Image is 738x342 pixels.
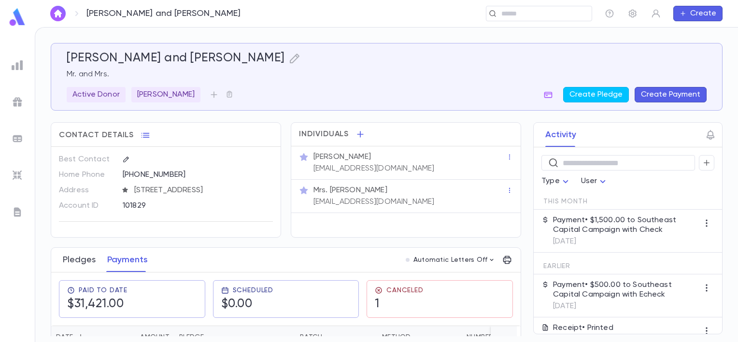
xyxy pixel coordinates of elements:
span: Scheduled [233,286,274,294]
button: Create Pledge [563,87,629,102]
img: imports_grey.530a8a0e642e233f2baf0ef88e8c9fcb.svg [12,170,23,181]
div: [PHONE_NUMBER] [123,167,273,182]
h5: [PERSON_NAME] and [PERSON_NAME] [67,51,285,66]
p: Address [59,183,114,198]
p: Mrs. [PERSON_NAME] [313,185,387,195]
p: [PERSON_NAME] [313,152,371,162]
img: home_white.a664292cf8c1dea59945f0da9f25487c.svg [52,10,64,17]
p: Account ID [59,198,114,214]
button: Create [673,6,723,21]
p: [PERSON_NAME] [137,90,195,100]
p: [PERSON_NAME] and [PERSON_NAME] [86,8,241,19]
span: Individuals [299,129,349,139]
p: Active Donor [72,90,120,100]
button: Automatic Letters Off [402,253,499,267]
p: [DATE] [553,237,699,246]
p: Best Contact [59,152,114,167]
span: Canceled [386,286,424,294]
p: Payment • $500.00 to Southeast Capital Campaign with Echeck [553,280,699,299]
div: 101829 [123,198,241,213]
span: Contact Details [59,130,134,140]
img: batches_grey.339ca447c9d9533ef1741baa751efc33.svg [12,133,23,144]
div: [PERSON_NAME] [131,87,200,102]
img: letters_grey.7941b92b52307dd3b8a917253454ce1c.svg [12,206,23,218]
p: Payment • $1,500.00 to Southeast Capital Campaign with Check [553,215,699,235]
img: campaigns_grey.99e729a5f7ee94e3726e6486bddda8f1.svg [12,96,23,108]
div: Type [541,172,571,191]
div: Active Donor [67,87,126,102]
img: reports_grey.c525e4749d1bce6a11f5fe2a8de1b229.svg [12,59,23,71]
img: logo [8,8,27,27]
button: Activity [545,123,576,147]
p: Mr. and Mrs. [67,70,707,79]
div: User [581,172,609,191]
span: This Month [543,198,587,205]
p: Receipt • Printed [553,323,613,333]
span: Earlier [543,262,570,270]
p: [EMAIL_ADDRESS][DOMAIN_NAME] [313,197,434,207]
span: Type [541,177,560,185]
h5: 1 [375,297,380,312]
button: Create Payment [635,87,707,102]
span: Paid To Date [79,286,128,294]
p: Home Phone [59,167,114,183]
p: [DATE] [553,301,699,311]
p: [EMAIL_ADDRESS][DOMAIN_NAME] [313,164,434,173]
button: Pledges [63,248,96,272]
button: Payments [107,248,148,272]
span: User [581,177,597,185]
h5: $31,421.00 [67,297,124,312]
p: Automatic Letters Off [413,256,488,264]
h5: $0.00 [221,297,253,312]
span: [STREET_ADDRESS] [130,185,273,195]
